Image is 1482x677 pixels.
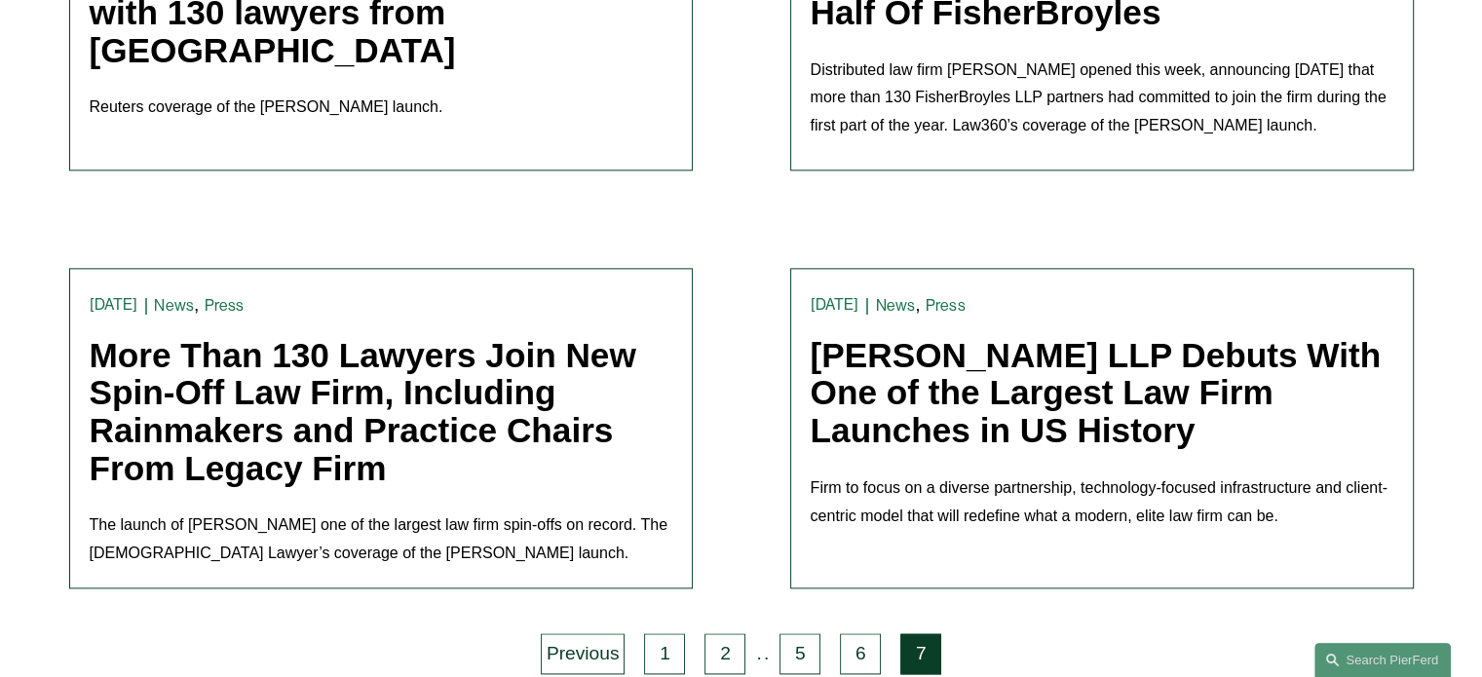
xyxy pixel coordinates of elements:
[541,633,626,674] a: Previous
[90,297,138,313] time: [DATE]
[811,336,1382,449] a: [PERSON_NAME] LLP Debuts With One of the Largest Law Firm Launches in US History
[90,511,672,568] p: The launch of [PERSON_NAME] one of the largest law firm spin-offs on record. The [DEMOGRAPHIC_DAT...
[840,633,881,674] a: 6
[900,633,941,674] a: 7
[811,56,1393,140] p: Distributed law firm [PERSON_NAME] opened this week, announcing [DATE] that more than 130 FisherB...
[1314,643,1451,677] a: Search this site
[811,474,1393,531] p: Firm to focus on a diverse partnership, technology-focused infrastructure and client-centric mode...
[90,94,672,122] p: Reuters coverage of the [PERSON_NAME] launch.
[875,296,915,315] a: News
[926,296,966,315] a: Press
[205,296,245,315] a: Press
[704,633,745,674] a: 2
[194,294,199,315] span: ,
[915,294,920,315] span: ,
[90,336,636,487] a: More Than 130 Lawyers Join New Spin-Off Law Firm, Including Rainmakers and Practice Chairs From L...
[811,297,859,313] time: [DATE]
[644,633,685,674] a: 1
[779,633,820,674] a: 5
[154,296,194,315] a: News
